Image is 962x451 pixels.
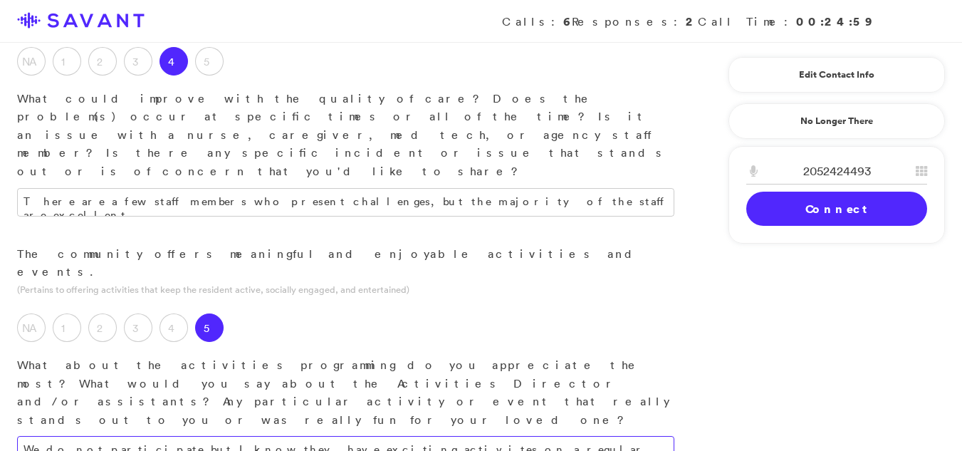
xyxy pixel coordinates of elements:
[160,313,188,342] label: 4
[17,245,674,281] p: The community offers meaningful and enjoyable activities and events.
[17,356,674,429] p: What about the activities programming do you appreciate the most? What would you say about the Ac...
[796,14,874,29] strong: 00:24:59
[686,14,698,29] strong: 2
[195,47,224,76] label: 5
[746,192,927,226] a: Connect
[17,283,674,296] p: (Pertains to offering activities that keep the resident active, socially engaged, and entertained)
[53,313,81,342] label: 1
[563,14,572,29] strong: 6
[124,47,152,76] label: 3
[746,63,927,86] a: Edit Contact Info
[728,103,945,139] a: No Longer There
[88,313,117,342] label: 2
[53,47,81,76] label: 1
[124,313,152,342] label: 3
[195,313,224,342] label: 5
[17,313,46,342] label: NA
[17,47,46,76] label: NA
[17,90,674,181] p: What could improve with the quality of care? Does the problem(s) occur at specific times or all o...
[160,47,188,76] label: 4
[88,47,117,76] label: 2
